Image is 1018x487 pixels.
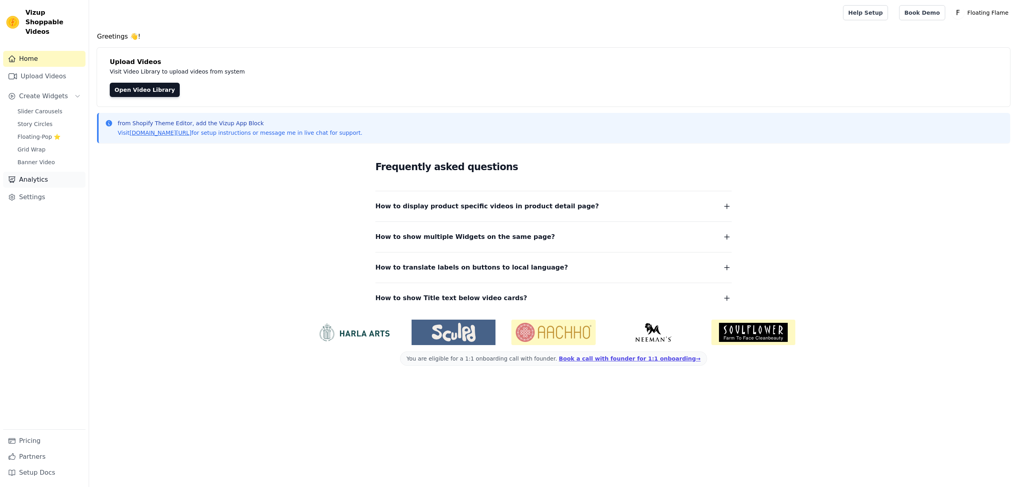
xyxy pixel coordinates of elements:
p: from Shopify Theme Editor, add the Vizup App Block [118,119,362,127]
a: Open Video Library [110,83,180,97]
span: Floating-Pop ⭐ [17,133,60,141]
button: How to show multiple Widgets on the same page? [375,231,732,243]
span: Vizup Shoppable Videos [25,8,82,37]
a: Pricing [3,433,85,449]
img: HarlaArts [312,323,396,342]
text: F [956,9,960,17]
a: Analytics [3,172,85,188]
span: Banner Video [17,158,55,166]
span: How to display product specific videos in product detail page? [375,201,599,212]
button: F Floating Flame [952,6,1012,20]
a: Slider Carousels [13,106,85,117]
button: How to show Title text below video cards? [375,293,732,304]
a: Help Setup [843,5,888,20]
a: Floating-Pop ⭐ [13,131,85,142]
img: Vizup [6,16,19,29]
a: Grid Wrap [13,144,85,155]
span: How to show Title text below video cards? [375,293,527,304]
img: Aachho [511,320,595,345]
button: How to display product specific videos in product detail page? [375,201,732,212]
a: Setup Docs [3,465,85,481]
a: Partners [3,449,85,465]
h2: Frequently asked questions [375,159,732,175]
span: Slider Carousels [17,107,62,115]
p: Visit Video Library to upload videos from system [110,67,466,76]
a: Upload Videos [3,68,85,84]
h4: Greetings 👋! [97,32,1010,41]
img: Soulflower [711,320,795,345]
a: [DOMAIN_NAME][URL] [130,130,192,136]
p: Visit for setup instructions or message me in live chat for support. [118,129,362,137]
button: How to translate labels on buttons to local language? [375,262,732,273]
a: Book Demo [899,5,945,20]
a: Banner Video [13,157,85,168]
span: Story Circles [17,120,52,128]
span: Create Widgets [19,91,68,101]
a: Settings [3,189,85,205]
span: How to show multiple Widgets on the same page? [375,231,555,243]
button: Create Widgets [3,88,85,104]
p: Floating Flame [964,6,1012,20]
a: Book a call with founder for 1:1 onboarding [559,355,700,362]
span: Grid Wrap [17,146,45,153]
img: Neeman's [612,323,696,342]
a: Story Circles [13,118,85,130]
a: Home [3,51,85,67]
img: Sculpd US [412,323,495,342]
span: How to translate labels on buttons to local language? [375,262,568,273]
h4: Upload Videos [110,57,997,67]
